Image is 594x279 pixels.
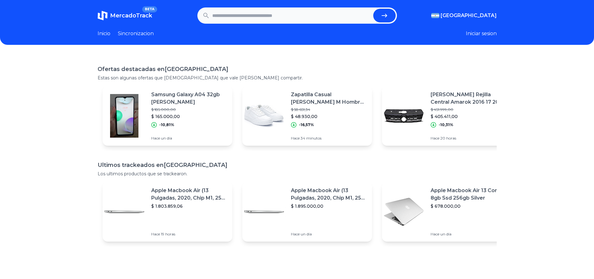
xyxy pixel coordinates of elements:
[291,232,367,237] p: Hace un día
[299,122,314,127] p: -16,57%
[466,30,497,37] button: Iniciar sesion
[431,13,439,18] img: Argentina
[431,91,507,106] p: [PERSON_NAME] Rejilla Central Amarok 2016 17 2019 1 Vira Cromada
[151,107,227,112] p: $ 185.000,00
[242,190,286,234] img: Featured image
[151,91,227,106] p: Samsung Galaxy A04 32gb [PERSON_NAME]
[431,12,497,19] button: [GEOGRAPHIC_DATA]
[142,6,157,12] span: BETA
[439,122,453,127] p: -10,31%
[441,12,497,19] span: [GEOGRAPHIC_DATA]
[382,182,512,242] a: Featured imageApple Macbook Air 13 Core I5 8gb Ssd 256gb Silver$ 678.000,00Hace un día
[291,91,367,106] p: Zapatilla Casual [PERSON_NAME] M Hombre Atomik
[291,203,367,209] p: $ 1.895.000,00
[291,187,367,202] p: Apple Macbook Air (13 Pulgadas, 2020, Chip M1, 256 Gb De Ssd, 8 Gb De Ram) - Plata
[103,86,232,146] a: Featured imageSamsung Galaxy A04 32gb [PERSON_NAME]$ 185.000,00$ 165.000,00-10,81%Hace un día
[151,136,227,141] p: Hace un día
[291,136,367,141] p: Hace 34 minutos
[103,182,232,242] a: Featured imageApple Macbook Air (13 Pulgadas, 2020, Chip M1, 256 Gb De Ssd, 8 Gb De Ram) - Plata$...
[431,203,507,209] p: $ 678.000,00
[98,75,497,81] p: Estas son algunas ofertas que [DEMOGRAPHIC_DATA] que vale [PERSON_NAME] compartir.
[151,203,227,209] p: $ 1.803.859,06
[382,86,512,146] a: Featured image[PERSON_NAME] Rejilla Central Amarok 2016 17 2019 1 Vira Cromada$ 451.999,00$ 405.4...
[159,122,174,127] p: -10,81%
[98,11,152,21] a: MercadoTrackBETA
[103,190,146,234] img: Featured image
[98,161,497,169] h1: Ultimos trackeados en [GEOGRAPHIC_DATA]
[382,190,426,234] img: Featured image
[151,187,227,202] p: Apple Macbook Air (13 Pulgadas, 2020, Chip M1, 256 Gb De Ssd, 8 Gb De Ram) - Plata
[242,86,372,146] a: Featured imageZapatilla Casual [PERSON_NAME] M Hombre Atomik$ 58.651,34$ 48.930,00-16,57%Hace 34 ...
[110,12,152,19] span: MercadoTrack
[151,113,227,120] p: $ 165.000,00
[431,232,507,237] p: Hace un día
[431,136,507,141] p: Hace 20 horas
[431,107,507,112] p: $ 451.999,00
[242,182,372,242] a: Featured imageApple Macbook Air (13 Pulgadas, 2020, Chip M1, 256 Gb De Ssd, 8 Gb De Ram) - Plata$...
[431,113,507,120] p: $ 405.411,00
[291,107,367,112] p: $ 58.651,34
[98,171,497,177] p: Los ultimos productos que se trackearon.
[103,94,146,138] img: Featured image
[242,94,286,138] img: Featured image
[98,30,110,37] a: Inicio
[98,11,108,21] img: MercadoTrack
[382,94,426,138] img: Featured image
[98,65,497,73] h1: Ofertas destacadas en [GEOGRAPHIC_DATA]
[291,113,367,120] p: $ 48.930,00
[118,30,154,37] a: Sincronizacion
[151,232,227,237] p: Hace 19 horas
[431,187,507,202] p: Apple Macbook Air 13 Core I5 8gb Ssd 256gb Silver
